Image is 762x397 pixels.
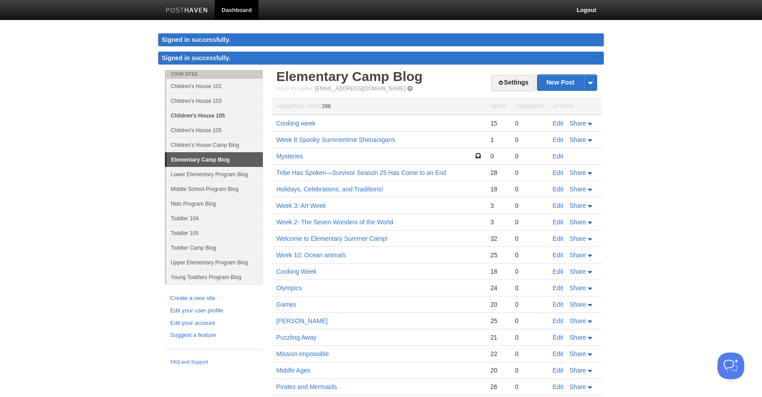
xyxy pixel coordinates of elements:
[490,366,506,374] div: 20
[511,99,548,115] th: Comments
[515,300,544,308] div: 0
[553,169,563,176] a: Edit
[166,108,263,123] a: Children's House 105
[166,211,263,226] a: Toddler 104
[276,136,395,143] a: Week 8 Spooky Summertime Shenanigans
[515,366,544,374] div: 0
[165,70,263,79] li: Your Sites
[170,331,258,340] a: Suggest a feature
[553,284,563,292] a: Edit
[490,218,506,226] div: 3
[553,350,563,357] a: Edit
[166,79,263,93] a: Children's House 101
[166,167,263,182] a: Lower Elementary Program Blog
[569,202,586,209] span: Share
[272,99,486,115] th: Homepage Views
[158,33,604,46] div: Signed in successfully.
[490,202,506,210] div: 3
[490,317,506,325] div: 25
[515,218,544,226] div: 0
[276,219,393,226] a: Week 2- The Seven Wonders of the World
[490,300,506,308] div: 20
[486,99,510,115] th: Views
[553,153,563,160] a: Edit
[170,319,258,328] a: Edit your account
[515,202,544,210] div: 0
[322,103,331,109] span: 298
[515,169,544,177] div: 0
[490,267,506,275] div: 18
[569,136,586,143] span: Share
[490,350,506,358] div: 22
[569,268,586,275] span: Share
[553,317,563,324] a: Edit
[490,136,506,144] div: 1
[276,383,337,390] a: Pirates and Mermaids
[569,169,586,176] span: Share
[276,153,303,160] a: Mysteries
[490,284,506,292] div: 24
[276,86,313,91] span: Post by Email
[515,317,544,325] div: 0
[276,367,310,374] a: Middle Ages
[553,383,563,390] a: Edit
[490,169,506,177] div: 28
[276,235,388,242] a: Welcome to Elementary Summer Camp!
[515,350,544,358] div: 0
[166,8,208,14] img: Posthaven-bar
[166,240,263,255] a: Toddler Camp Blog
[276,202,326,209] a: Week 3: Art Week
[515,333,544,341] div: 0
[717,352,744,379] iframe: Help Scout Beacon - Open
[553,334,563,341] a: Edit
[553,367,563,374] a: Edit
[491,75,535,91] a: Settings
[166,93,263,108] a: Children's House 103
[490,333,506,341] div: 21
[276,120,315,127] a: Cooking week
[515,185,544,193] div: 0
[490,383,506,391] div: 26
[553,136,563,143] a: Edit
[553,235,563,242] a: Edit
[490,152,506,160] div: 0
[166,270,263,284] a: Young Toddlers Program Blog
[166,196,263,211] a: Nido Program Blog
[594,52,602,63] a: ×
[553,186,563,193] a: Edit
[515,152,544,160] div: 0
[276,284,302,292] a: Olympics
[276,251,346,259] a: Week 10: Ocean animals
[315,85,406,92] a: [EMAIL_ADDRESS][DOMAIN_NAME]
[569,317,586,324] span: Share
[490,185,506,193] div: 18
[490,235,506,243] div: 32
[170,294,258,303] a: Create a new site
[553,219,563,226] a: Edit
[515,383,544,391] div: 0
[553,202,563,209] a: Edit
[569,301,586,308] span: Share
[515,267,544,275] div: 0
[170,358,258,366] a: FAQ and Support
[490,251,506,259] div: 25
[167,153,263,167] a: Elementary Camp Blog
[166,138,263,152] a: Children's House Camp Blog
[553,301,563,308] a: Edit
[553,268,563,275] a: Edit
[166,226,263,240] a: Toddler 105
[515,235,544,243] div: 0
[548,99,602,115] th: Actions
[569,284,586,292] span: Share
[515,284,544,292] div: 0
[569,219,586,226] span: Share
[569,120,586,127] span: Share
[276,334,316,341] a: Puzzling Away
[166,182,263,196] a: Middle School Program Blog
[569,350,586,357] span: Share
[569,186,586,193] span: Share
[166,123,263,138] a: Children's House 105
[276,350,329,357] a: Mission Impossible
[276,317,328,324] a: [PERSON_NAME]
[515,136,544,144] div: 0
